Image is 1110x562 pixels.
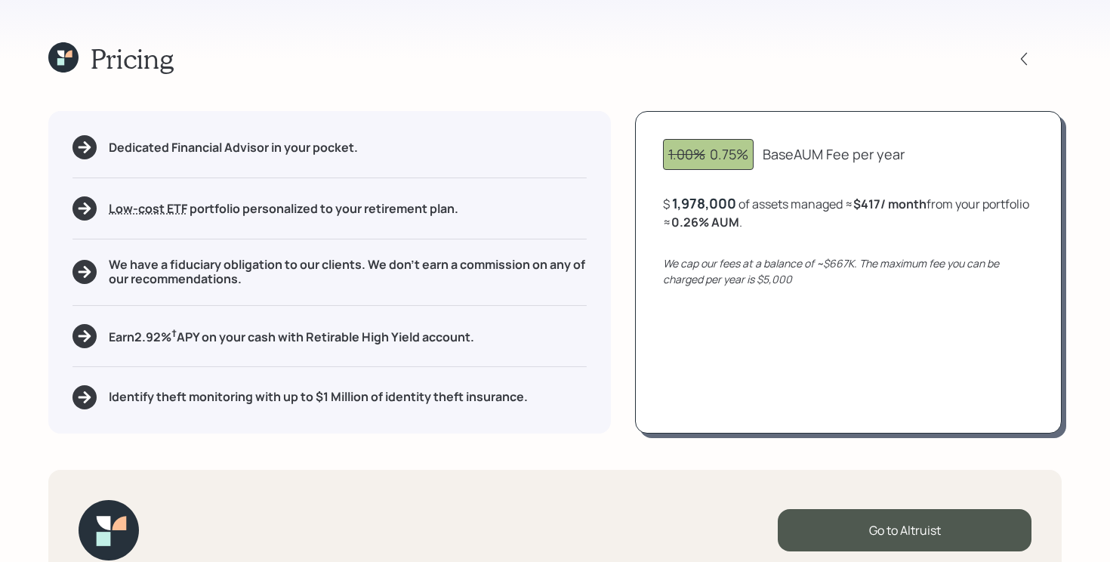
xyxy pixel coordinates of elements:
sup: † [171,326,177,340]
h5: Dedicated Financial Advisor in your pocket. [109,140,358,155]
b: $417 / month [853,196,927,212]
div: Base AUM Fee per year [763,144,905,165]
h5: portfolio personalized to your retirement plan. [109,202,458,216]
i: We cap our fees at a balance of ~$667K. The maximum fee you can be charged per year is $5,000 [663,256,999,286]
div: 1,978,000 [672,194,736,212]
span: Low-cost ETF [109,200,187,217]
h5: We have a fiduciary obligation to our clients. We don't earn a commission on any of our recommend... [109,258,587,286]
span: 1.00% [668,145,705,163]
h1: Pricing [91,42,174,75]
h5: Identify theft monitoring with up to $1 Million of identity theft insurance. [109,390,528,404]
b: 0.26 % AUM [671,214,739,230]
div: 0.75% [668,144,748,165]
h5: Earn 2.92 % APY on your cash with Retirable High Yield account. [109,326,474,345]
div: Go to Altruist [778,509,1031,551]
div: $ of assets managed ≈ from your portfolio ≈ . [663,194,1034,231]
